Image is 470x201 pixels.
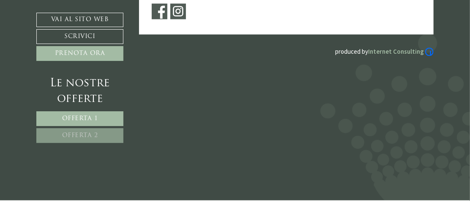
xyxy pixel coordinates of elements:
[6,22,116,47] div: Buon giorno, come possiamo aiutarla?
[13,24,112,30] div: Montis – Active Nature Spa
[36,76,123,107] div: Le nostre offerte
[36,13,123,27] a: Vai al sito web
[368,47,434,55] a: Internet Consulting
[425,47,434,56] img: Logo Internet Consulting
[368,47,424,55] b: Internet Consulting
[36,29,123,44] a: Scrivici
[36,46,123,61] a: Prenota ora
[62,116,98,122] span: Offerta 1
[36,47,434,56] div: produced by
[117,6,153,20] div: martedì
[13,39,112,45] small: 18:08
[62,132,98,139] span: Offerta 2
